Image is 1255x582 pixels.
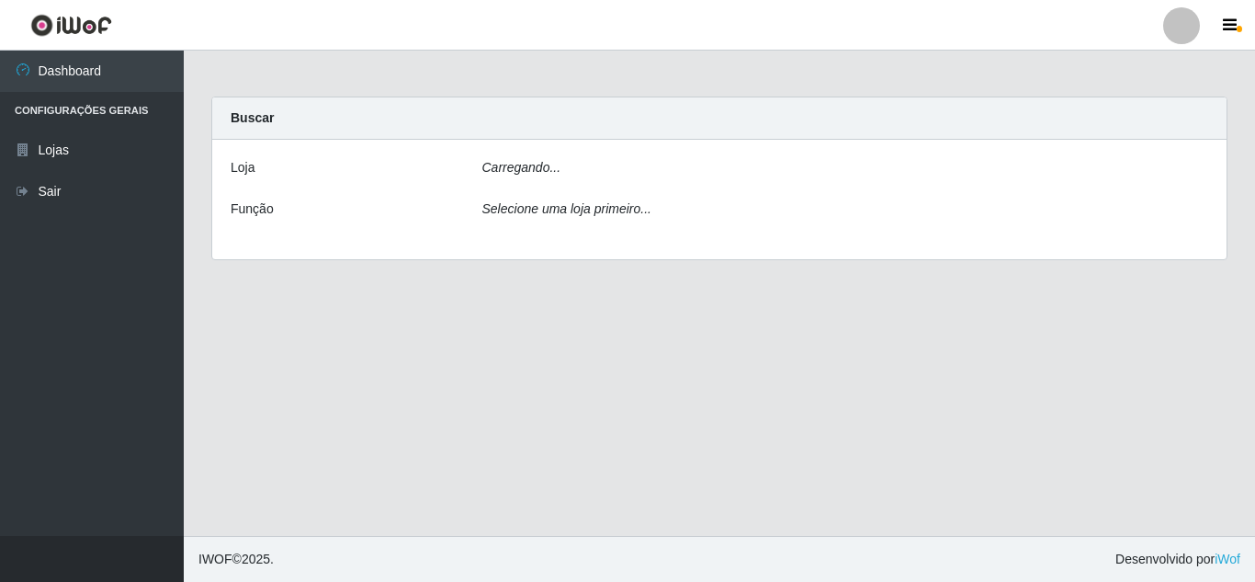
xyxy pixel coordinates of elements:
[231,110,274,125] strong: Buscar
[482,201,651,216] i: Selecione uma loja primeiro...
[198,552,232,566] span: IWOF
[1115,550,1240,569] span: Desenvolvido por
[231,158,254,177] label: Loja
[482,160,561,175] i: Carregando...
[231,200,274,219] label: Função
[198,550,274,569] span: © 2025 .
[1215,552,1240,566] a: iWof
[30,14,112,37] img: CoreUI Logo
